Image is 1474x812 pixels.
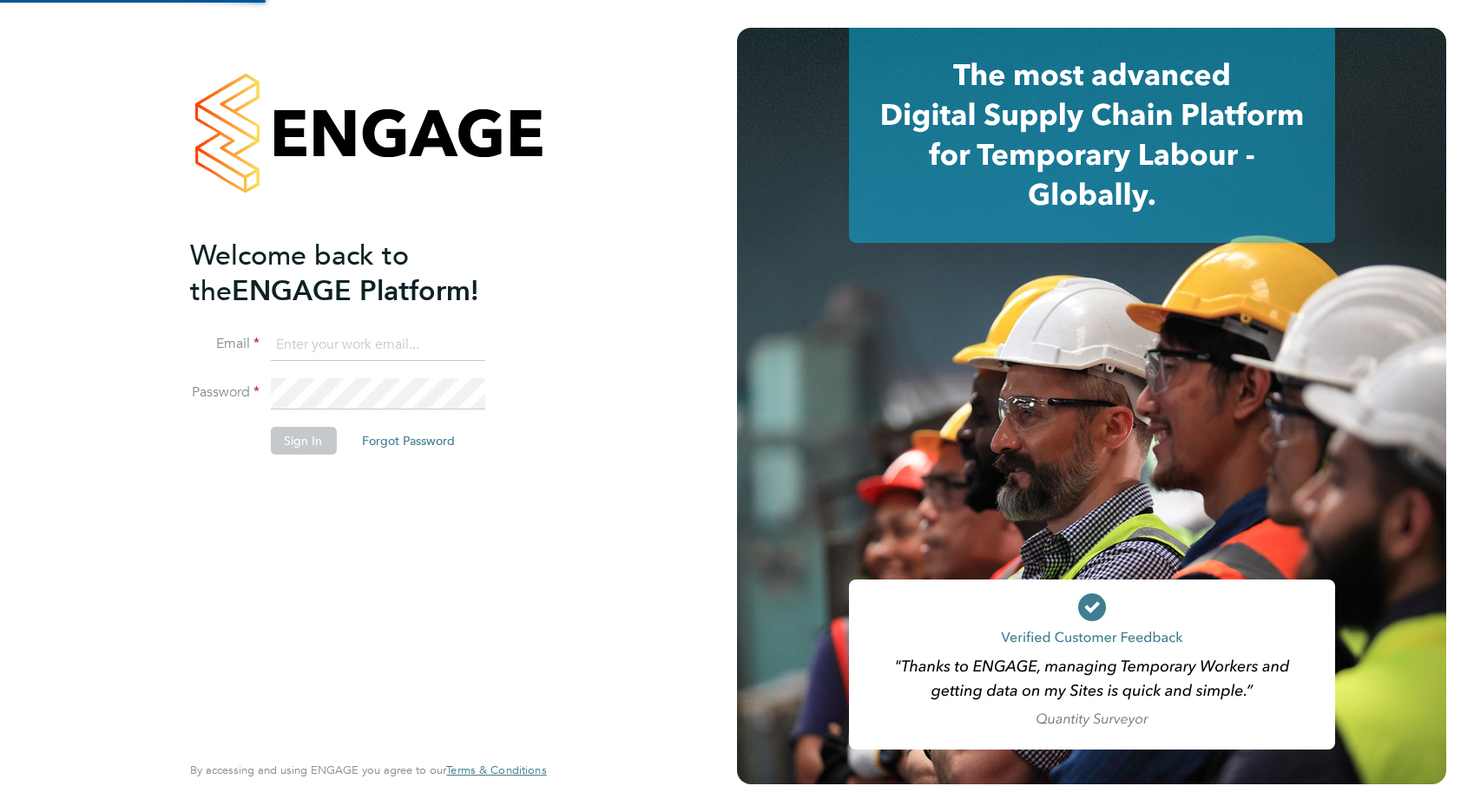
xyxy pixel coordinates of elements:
[190,763,546,777] span: By accessing and using ENGAGE you agree to our
[190,238,529,309] h2: ENGAGE Platform!
[190,383,260,402] label: Password
[446,763,546,777] a: Terms & Conditions
[446,763,546,777] span: Terms & Conditions
[190,335,260,353] label: Email
[348,427,469,455] button: Forgot Password
[190,239,409,308] span: Welcome back to the
[270,330,484,361] input: Enter your work email...
[270,427,336,455] button: Sign In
